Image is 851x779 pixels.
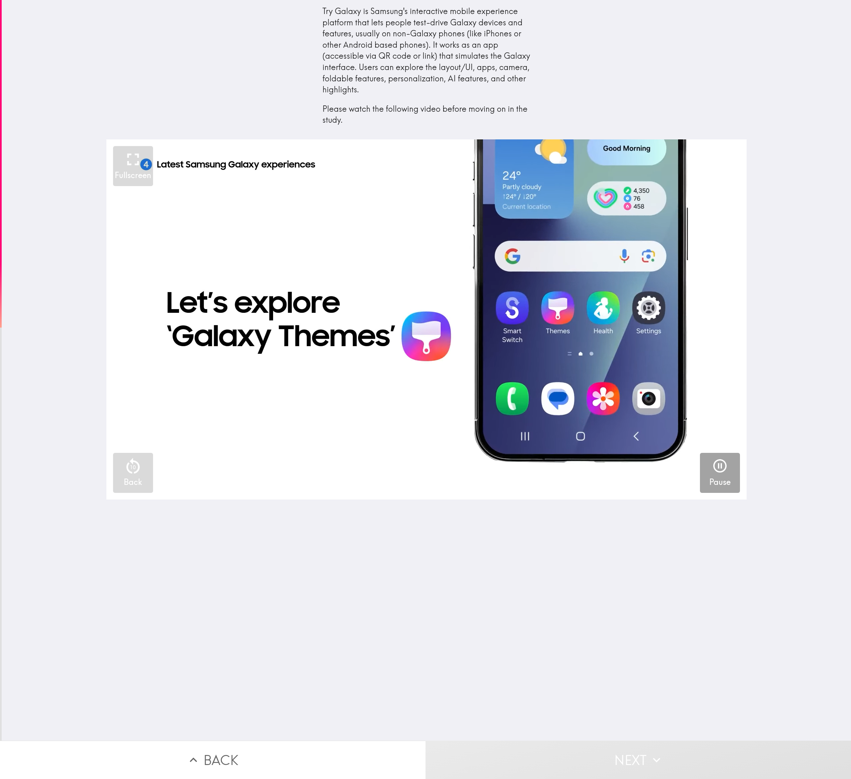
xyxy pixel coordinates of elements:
[700,453,740,493] button: Pause
[115,170,151,181] h5: Fullscreen
[425,741,851,779] button: Next
[322,103,531,126] p: Please watch the following video before moving on in the study.
[709,477,731,488] h5: Pause
[113,146,153,186] button: Fullscreen
[322,6,531,126] div: Try Galaxy is Samsung's interactive mobile experience platform that lets people test-drive Galaxy...
[130,464,136,471] p: 10
[113,453,153,493] button: 10Back
[124,477,142,488] h5: Back
[689,143,740,157] div: 1:10 / 2:49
